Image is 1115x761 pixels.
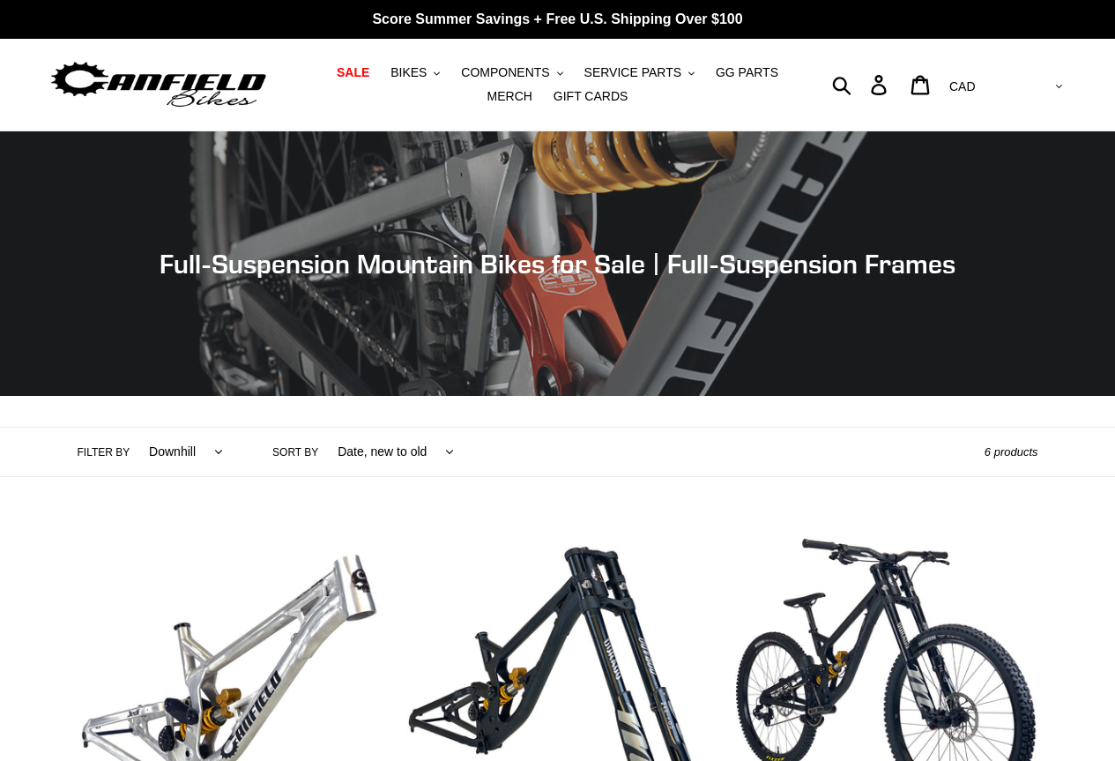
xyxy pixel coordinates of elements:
[48,57,269,113] img: Canfield Bikes
[584,65,681,80] span: SERVICE PARTS
[707,61,787,85] a: GG PARTS
[554,89,628,104] span: GIFT CARDS
[160,248,955,280] span: Full-Suspension Mountain Bikes for Sale | Full-Suspension Frames
[487,89,532,104] span: MERCH
[452,61,571,85] button: COMPONENTS
[545,85,637,108] a: GIFT CARDS
[479,85,541,108] a: MERCH
[716,65,778,80] span: GG PARTS
[390,65,427,80] span: BIKES
[382,61,449,85] button: BIKES
[78,444,130,460] label: Filter by
[576,61,703,85] button: SERVICE PARTS
[461,65,549,80] span: COMPONENTS
[337,65,369,80] span: SALE
[272,444,318,460] label: Sort by
[985,445,1038,459] span: 6 products
[328,61,378,85] a: SALE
